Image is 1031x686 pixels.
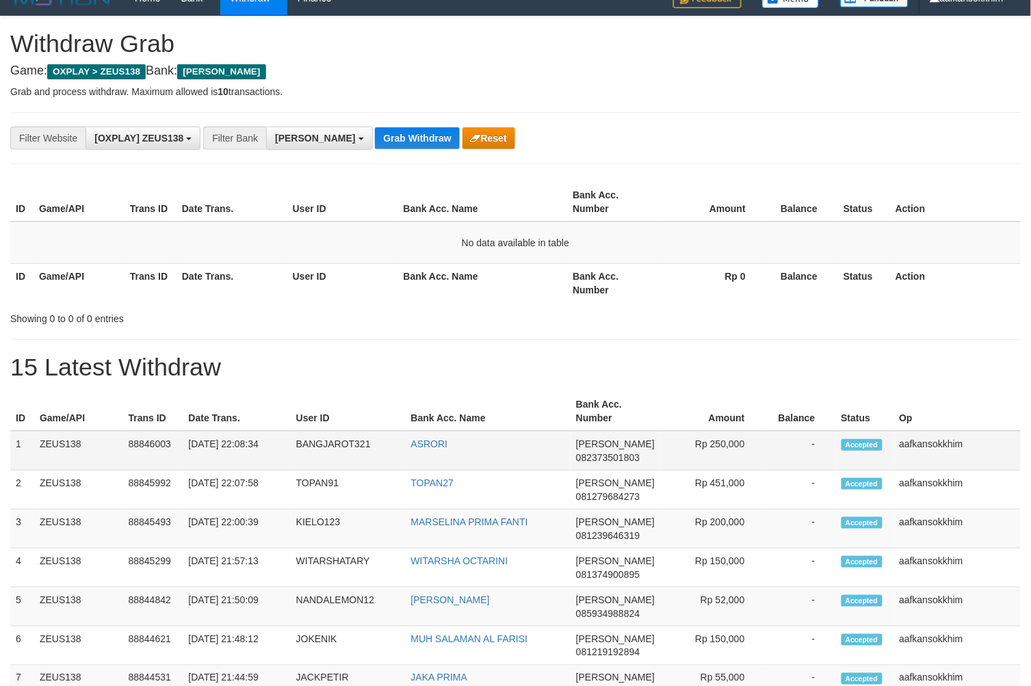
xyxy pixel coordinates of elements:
strong: 10 [218,86,229,97]
td: - [766,471,836,510]
th: Bank Acc. Number [567,263,658,302]
td: 88844621 [123,626,183,665]
th: Bank Acc. Number [567,183,658,222]
th: ID [10,263,34,302]
a: MARSELINA PRIMA FANTI [411,516,528,527]
span: Accepted [841,517,883,529]
td: aafkansokkhim [894,626,1021,665]
span: Copy 085934988824 to clipboard [576,608,640,619]
td: 1 [10,431,34,471]
span: Accepted [841,556,883,568]
td: ZEUS138 [34,588,123,626]
td: Rp 150,000 [660,626,766,665]
td: [DATE] 21:48:12 [183,626,290,665]
td: aafkansokkhim [894,431,1021,471]
div: Filter Bank [203,127,266,150]
span: [PERSON_NAME] [576,594,655,605]
span: [PERSON_NAME] [275,133,355,144]
p: Grab and process withdraw. Maximum allowed is transactions. [10,85,1021,98]
span: [OXPLAY] ZEUS138 [94,133,183,144]
td: aafkansokkhim [894,588,1021,626]
button: [PERSON_NAME] [266,127,372,150]
th: Game/API [34,263,125,302]
td: ZEUS138 [34,626,123,665]
td: - [766,549,836,588]
span: [PERSON_NAME] [576,438,655,449]
th: Amount [658,183,766,222]
span: Accepted [841,439,883,451]
td: 88845493 [123,510,183,549]
th: Bank Acc. Number [571,392,660,431]
a: WITARSHA OCTARINI [411,555,508,566]
th: Date Trans. [177,263,287,302]
th: Rp 0 [658,263,766,302]
th: Op [894,392,1021,431]
div: Filter Website [10,127,86,150]
span: Copy 081374900895 to clipboard [576,569,640,580]
th: Balance [766,392,836,431]
th: Bank Acc. Name [398,263,568,302]
a: TOPAN27 [411,477,454,488]
a: JAKA PRIMA [411,672,467,683]
th: Game/API [34,183,125,222]
td: [DATE] 21:57:13 [183,549,290,588]
th: Action [890,263,1021,302]
button: Grab Withdraw [375,127,459,149]
th: Trans ID [125,263,177,302]
th: Status [838,263,890,302]
span: Accepted [841,634,883,646]
td: 5 [10,588,34,626]
td: 2 [10,471,34,510]
td: NANDALEMON12 [291,588,406,626]
span: Copy 082373501803 to clipboard [576,452,640,463]
h1: 15 Latest Withdraw [10,354,1021,381]
td: [DATE] 21:50:09 [183,588,290,626]
button: Reset [462,127,515,149]
td: 88845992 [123,471,183,510]
th: Trans ID [125,183,177,222]
a: MUH SALAMAN AL FARISI [411,633,528,644]
span: [PERSON_NAME] [576,672,655,683]
th: Date Trans. [183,392,290,431]
button: [OXPLAY] ZEUS138 [86,127,200,150]
th: ID [10,392,34,431]
td: aafkansokkhim [894,471,1021,510]
td: - [766,588,836,626]
a: ASRORI [411,438,448,449]
span: [PERSON_NAME] [576,477,655,488]
td: WITARSHATARY [291,549,406,588]
span: Copy 081279684273 to clipboard [576,491,640,502]
td: - [766,626,836,665]
td: 3 [10,510,34,549]
th: Game/API [34,392,123,431]
td: [DATE] 22:08:34 [183,431,290,471]
h4: Game: Bank: [10,64,1021,78]
th: Balance [766,183,838,222]
td: ZEUS138 [34,471,123,510]
td: TOPAN91 [291,471,406,510]
th: Status [836,392,894,431]
h1: Withdraw Grab [10,30,1021,57]
td: 88846003 [123,431,183,471]
span: [PERSON_NAME] [576,555,655,566]
th: Trans ID [123,392,183,431]
td: JOKENIK [291,626,406,665]
th: Date Trans. [177,183,287,222]
th: Balance [766,263,838,302]
th: User ID [291,392,406,431]
span: Copy 081219192894 to clipboard [576,647,640,658]
th: Status [838,183,890,222]
td: Rp 200,000 [660,510,766,549]
td: [DATE] 22:07:58 [183,471,290,510]
td: - [766,431,836,471]
td: BANGJAROT321 [291,431,406,471]
th: Amount [660,392,766,431]
div: Showing 0 to 0 of 0 entries [10,306,419,326]
a: [PERSON_NAME] [411,594,490,605]
td: aafkansokkhim [894,510,1021,549]
td: No data available in table [10,222,1021,264]
th: Bank Acc. Name [406,392,571,431]
span: [PERSON_NAME] [576,516,655,527]
td: 88844842 [123,588,183,626]
td: Rp 451,000 [660,471,766,510]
